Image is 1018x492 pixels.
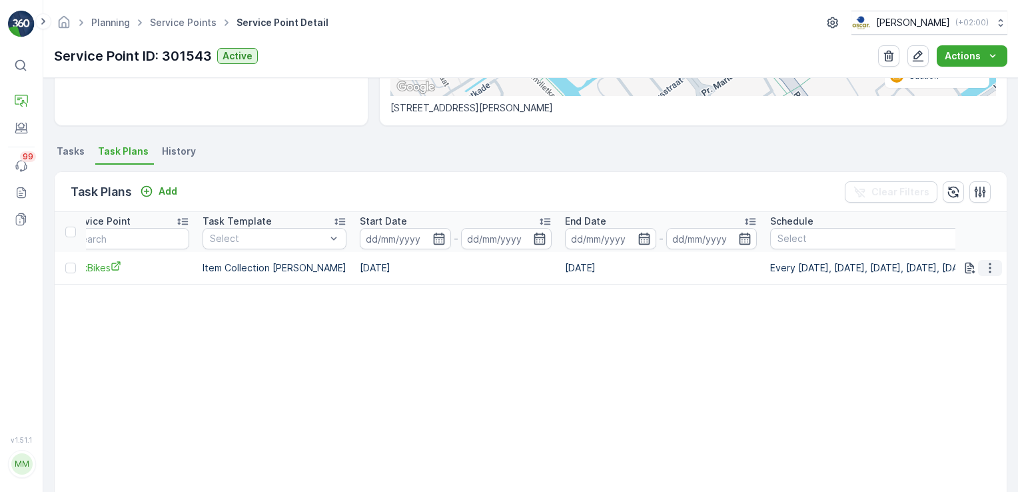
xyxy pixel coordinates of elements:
[565,215,606,228] p: End Date
[454,231,458,247] p: -
[871,185,929,199] p: Clear Filters
[955,17,989,28] p: ( +02:00 )
[203,215,272,228] p: Task Template
[71,183,132,201] p: Task Plans
[69,215,131,228] p: Service Point
[360,215,407,228] p: Start Date
[666,228,758,249] input: dd/mm/yyyy
[23,151,33,162] p: 99
[54,46,212,66] p: Service Point ID: 301543
[937,45,1007,67] button: Actions
[390,101,996,115] p: [STREET_ADDRESS][PERSON_NAME]
[69,228,189,249] input: Search
[203,261,346,275] p: Item Collection [PERSON_NAME]
[11,453,33,475] div: MM
[98,145,149,158] span: Task Plans
[851,15,871,30] img: basis-logo_rgb2x.png
[8,447,35,481] button: MM
[565,228,656,249] input: dd/mm/yyyy
[150,17,217,28] a: Service Points
[876,16,950,29] p: [PERSON_NAME]
[8,153,35,179] a: 99
[210,232,326,245] p: Select
[394,79,438,96] img: Google
[461,228,552,249] input: dd/mm/yyyy
[353,252,558,284] td: [DATE]
[851,11,1007,35] button: [PERSON_NAME](+02:00)
[8,11,35,37] img: logo
[65,263,76,273] div: Toggle Row Selected
[945,49,981,63] p: Actions
[217,48,258,64] button: Active
[394,79,438,96] a: Open this area in Google Maps (opens a new window)
[770,215,813,228] p: Schedule
[135,183,183,199] button: Add
[845,181,937,203] button: Clear Filters
[558,252,763,284] td: [DATE]
[159,185,177,198] p: Add
[223,49,253,63] p: Active
[360,228,451,249] input: dd/mm/yyyy
[162,145,196,158] span: History
[91,17,130,28] a: Planning
[8,436,35,444] span: v 1.51.1
[57,145,85,158] span: Tasks
[57,20,71,31] a: Homepage
[69,261,189,275] a: BinkBikes
[234,16,331,29] span: Service Point Detail
[659,231,664,247] p: -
